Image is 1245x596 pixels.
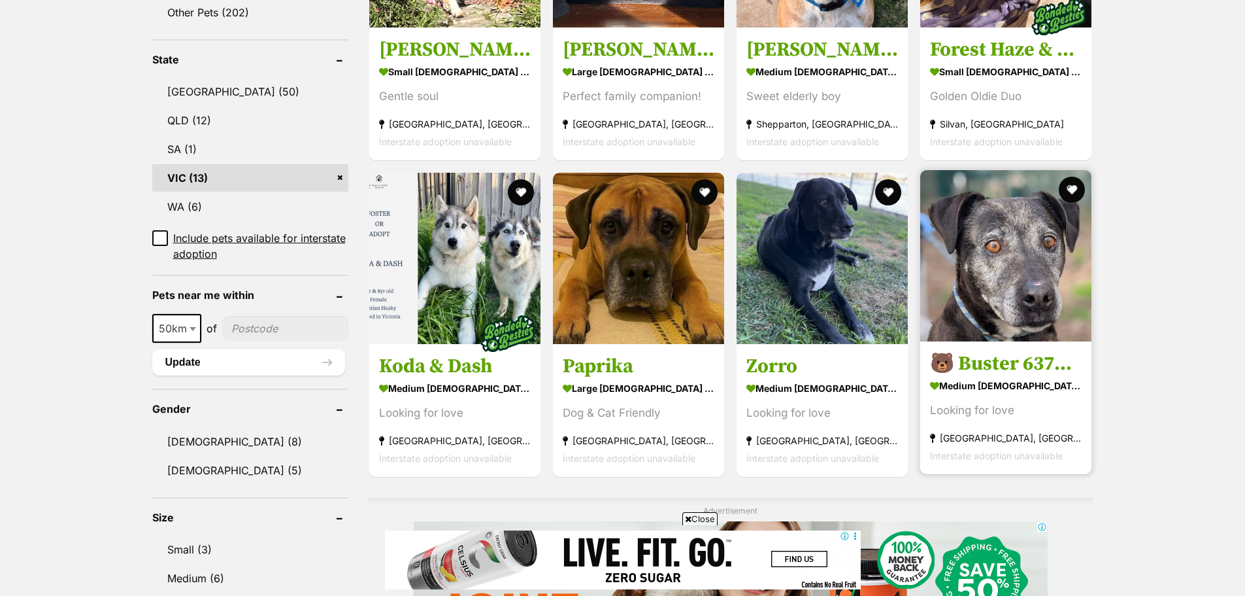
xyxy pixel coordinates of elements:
strong: small [DEMOGRAPHIC_DATA] Dog [379,62,531,81]
span: Interstate adoption unavailable [930,136,1063,147]
h3: [PERSON_NAME] [379,37,531,62]
strong: large [DEMOGRAPHIC_DATA] Dog [563,379,714,398]
h3: Zorro [746,354,898,379]
a: [PERSON_NAME] large [DEMOGRAPHIC_DATA] Dog Perfect family companion! [GEOGRAPHIC_DATA], [GEOGRAPH... [553,27,724,160]
button: favourite [691,179,718,205]
span: 50km [154,319,200,338]
button: Update [152,349,345,376]
img: Koda & Dash - Siberian Husky Dog [369,173,540,344]
header: State [152,54,348,65]
span: of [207,321,217,336]
a: WA (6) [152,193,348,220]
span: Include pets available for interstate adoption [173,230,348,262]
h3: Paprika [563,354,714,379]
a: [PERSON_NAME] small [DEMOGRAPHIC_DATA] Dog Gentle soul [GEOGRAPHIC_DATA], [GEOGRAPHIC_DATA] Inter... [369,27,540,160]
span: Close [682,512,718,525]
iframe: Advertisement [385,531,861,589]
a: Medium (6) [152,565,348,592]
span: Interstate adoption unavailable [930,450,1063,461]
strong: [GEOGRAPHIC_DATA], [GEOGRAPHIC_DATA] [379,115,531,133]
a: SA (1) [152,135,348,163]
h3: [PERSON_NAME] [563,37,714,62]
h3: Koda & Dash [379,354,531,379]
a: Forest Haze & Spotted Wonder small [DEMOGRAPHIC_DATA] Dog Golden Oldie Duo Silvan, [GEOGRAPHIC_DA... [920,27,1091,160]
strong: Silvan, [GEOGRAPHIC_DATA] [930,115,1082,133]
input: postcode [222,316,348,341]
div: Perfect family companion! [563,88,714,105]
h3: Forest Haze & Spotted Wonder [930,37,1082,62]
span: Interstate adoption unavailable [746,136,879,147]
strong: medium [DEMOGRAPHIC_DATA] Dog [746,379,898,398]
div: Sweet elderly boy [746,88,898,105]
img: bonded besties [475,301,540,366]
span: 50km [152,314,201,343]
h3: 🐻 Buster 6375 🐻 [930,351,1082,376]
span: Interstate adoption unavailable [379,453,512,464]
a: [DEMOGRAPHIC_DATA] (8) [152,428,348,455]
div: Golden Oldie Duo [930,88,1082,105]
a: QLD (12) [152,107,348,134]
strong: medium [DEMOGRAPHIC_DATA] Dog [930,376,1082,395]
header: Gender [152,403,348,415]
span: Interstate adoption unavailable [746,453,879,464]
img: 🐻 Buster 6375 🐻 - American Staffordshire Terrier Dog [920,170,1091,342]
div: Gentle soul [379,88,531,105]
a: 🐻 Buster 6375 🐻 medium [DEMOGRAPHIC_DATA] Dog Looking for love [GEOGRAPHIC_DATA], [GEOGRAPHIC_DAT... [920,342,1091,474]
strong: [GEOGRAPHIC_DATA], [GEOGRAPHIC_DATA] [379,432,531,449]
a: [DEMOGRAPHIC_DATA] (5) [152,457,348,484]
a: Small (3) [152,536,348,563]
span: Interstate adoption unavailable [379,136,512,147]
a: Koda & Dash medium [DEMOGRAPHIC_DATA] Dog Looking for love [GEOGRAPHIC_DATA], [GEOGRAPHIC_DATA] I... [369,344,540,477]
img: Paprika - Mastiff Dog [553,173,724,344]
span: Interstate adoption unavailable [563,453,695,464]
strong: [GEOGRAPHIC_DATA], [GEOGRAPHIC_DATA] [746,432,898,449]
button: favourite [1059,177,1086,203]
div: Looking for love [746,404,898,422]
h3: [PERSON_NAME] [746,37,898,62]
strong: [GEOGRAPHIC_DATA], [GEOGRAPHIC_DATA] [563,115,714,133]
a: VIC (13) [152,164,348,192]
header: Size [152,512,348,523]
button: favourite [875,179,901,205]
header: Pets near me within [152,289,348,301]
a: [GEOGRAPHIC_DATA] (50) [152,78,348,105]
div: Dog & Cat Friendly [563,404,714,422]
button: favourite [508,179,534,205]
div: Looking for love [930,402,1082,419]
a: Zorro medium [DEMOGRAPHIC_DATA] Dog Looking for love [GEOGRAPHIC_DATA], [GEOGRAPHIC_DATA] Interst... [737,344,908,477]
a: [PERSON_NAME] medium [DEMOGRAPHIC_DATA] Dog Sweet elderly boy Shepparton, [GEOGRAPHIC_DATA] Inter... [737,27,908,160]
a: Include pets available for interstate adoption [152,230,348,262]
strong: medium [DEMOGRAPHIC_DATA] Dog [379,379,531,398]
strong: large [DEMOGRAPHIC_DATA] Dog [563,62,714,81]
div: Looking for love [379,404,531,422]
strong: medium [DEMOGRAPHIC_DATA] Dog [746,62,898,81]
strong: small [DEMOGRAPHIC_DATA] Dog [930,62,1082,81]
strong: [GEOGRAPHIC_DATA], [GEOGRAPHIC_DATA] [563,432,714,449]
a: Paprika large [DEMOGRAPHIC_DATA] Dog Dog & Cat Friendly [GEOGRAPHIC_DATA], [GEOGRAPHIC_DATA] Inte... [553,344,724,477]
strong: Shepparton, [GEOGRAPHIC_DATA] [746,115,898,133]
img: Zorro - Labrador Retriever Dog [737,173,908,344]
span: Interstate adoption unavailable [563,136,695,147]
strong: [GEOGRAPHIC_DATA], [GEOGRAPHIC_DATA] [930,429,1082,447]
